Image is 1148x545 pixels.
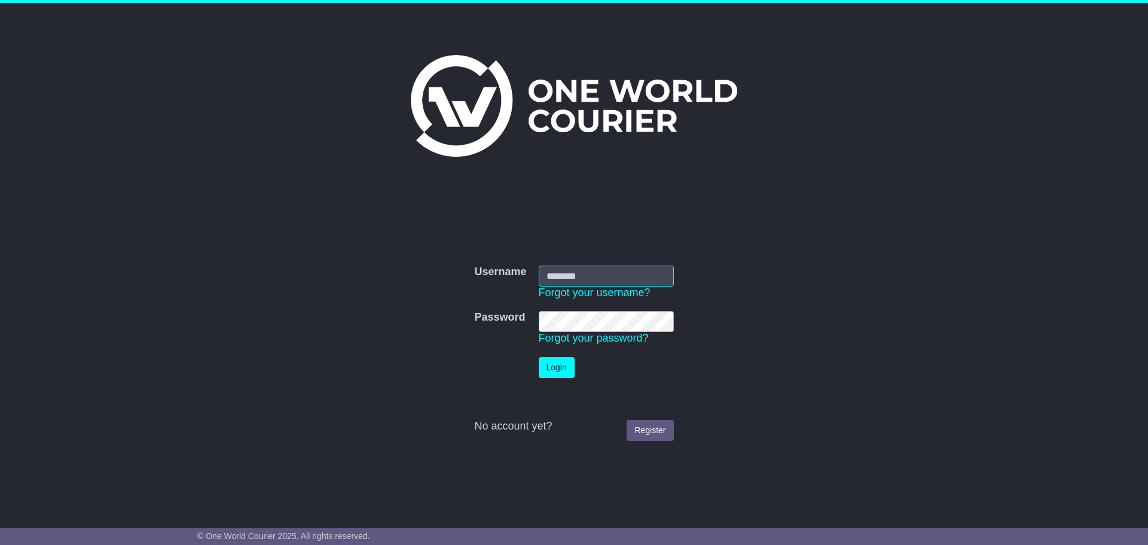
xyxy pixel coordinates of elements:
button: Login [539,357,575,378]
label: Username [474,266,526,279]
label: Password [474,311,525,324]
a: Forgot your password? [539,332,649,344]
a: Register [627,420,673,441]
img: One World [411,55,737,157]
a: Forgot your username? [539,287,651,299]
span: © One World Courier 2025. All rights reserved. [197,531,370,541]
div: No account yet? [474,420,673,433]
